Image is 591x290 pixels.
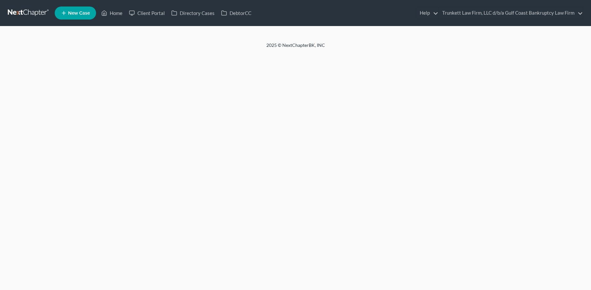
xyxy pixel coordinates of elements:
a: DebtorCC [218,7,255,19]
a: Client Portal [126,7,168,19]
a: Help [416,7,438,19]
a: Directory Cases [168,7,218,19]
new-legal-case-button: New Case [55,7,96,20]
div: 2025 © NextChapterBK, INC [110,42,481,54]
a: Home [98,7,126,19]
a: Trunkett Law Firm, LLC d/b/a Gulf Coast Bankruptcy Law Firm [439,7,583,19]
